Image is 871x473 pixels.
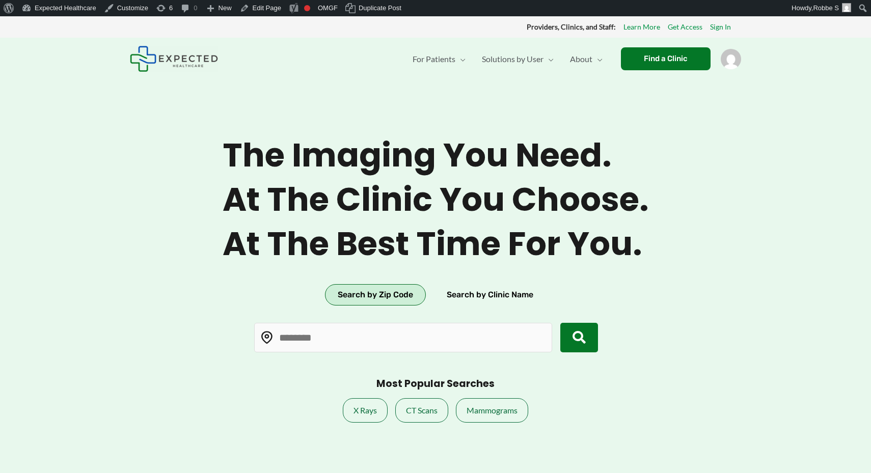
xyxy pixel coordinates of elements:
div: Focus keyphrase not set [304,5,310,11]
h3: Most Popular Searches [376,378,495,391]
a: Get Access [668,20,702,34]
a: Find a Clinic [621,47,711,70]
a: Mammograms [456,398,528,423]
span: Solutions by User [482,41,543,77]
span: Menu Toggle [455,41,466,77]
strong: Providers, Clinics, and Staff: [527,22,616,31]
img: Location pin [260,331,274,344]
span: At the clinic you choose. [223,180,649,219]
img: Expected Healthcare Logo - side, dark font, small [130,46,218,72]
a: Account icon link [721,53,741,63]
span: For Patients [413,41,455,77]
a: Sign In [710,20,731,34]
span: At the best time for you. [223,225,649,264]
span: About [570,41,592,77]
a: Solutions by UserMenu Toggle [474,41,562,77]
a: Learn More [623,20,660,34]
a: For PatientsMenu Toggle [404,41,474,77]
button: Search by Clinic Name [434,284,546,305]
a: AboutMenu Toggle [562,41,611,77]
span: Robbe S [813,4,839,12]
a: CT Scans [395,398,448,423]
span: Menu Toggle [543,41,554,77]
button: Search by Zip Code [325,284,426,305]
a: X Rays [343,398,388,423]
span: Menu Toggle [592,41,603,77]
nav: Primary Site Navigation [404,41,611,77]
span: The imaging you need. [223,136,649,175]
